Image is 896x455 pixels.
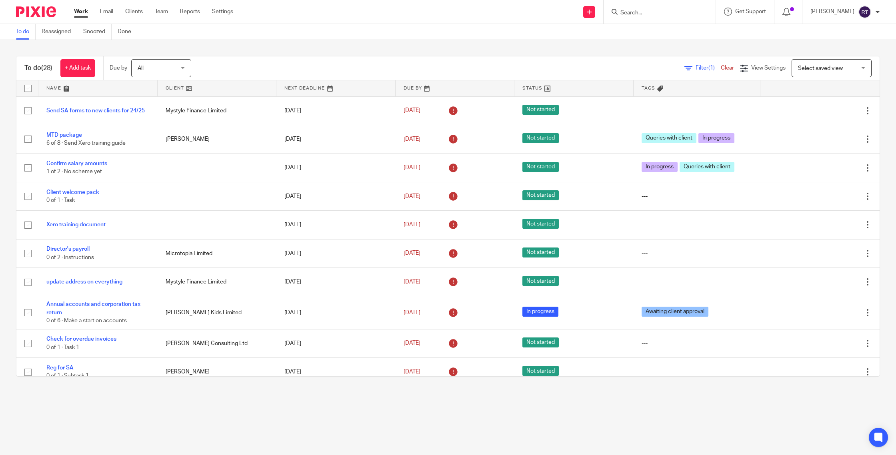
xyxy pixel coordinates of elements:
[46,301,140,315] a: Annual accounts and corporation tax return
[100,8,113,16] a: Email
[46,365,74,371] a: Reg for SA
[810,8,854,16] p: [PERSON_NAME]
[522,162,559,172] span: Not started
[46,140,126,146] span: 6 of 8 · Send Xero training guide
[155,8,168,16] a: Team
[522,133,559,143] span: Not started
[642,107,753,115] div: ---
[46,246,90,252] a: Director's payroll
[858,6,871,18] img: svg%3E
[46,373,89,379] span: 0 of 1 · Subtask 1
[46,336,116,342] a: Check for overdue invoices
[46,279,122,285] a: update address on everything
[642,339,753,347] div: ---
[16,6,56,17] img: Pixie
[522,307,558,317] span: In progress
[276,211,396,239] td: [DATE]
[83,24,112,40] a: Snoozed
[642,86,655,90] span: Tags
[696,65,721,71] span: Filter
[708,65,715,71] span: (1)
[46,222,106,227] a: Xero training document
[404,369,420,375] span: [DATE]
[404,165,420,170] span: [DATE]
[125,8,143,16] a: Clients
[158,268,277,296] td: Mystyle Finance Limited
[642,162,678,172] span: In progress
[180,8,200,16] a: Reports
[404,279,420,285] span: [DATE]
[158,239,277,267] td: Microtopia Limited
[721,65,734,71] a: Clear
[404,194,420,199] span: [DATE]
[642,368,753,376] div: ---
[42,24,77,40] a: Reassigned
[522,337,559,347] span: Not started
[276,329,396,357] td: [DATE]
[46,108,145,114] a: Send SA forms to new clients for 24/25
[522,247,559,257] span: Not started
[16,24,36,40] a: To do
[276,125,396,153] td: [DATE]
[642,133,696,143] span: Queries with client
[118,24,137,40] a: Done
[158,358,277,386] td: [PERSON_NAME]
[46,161,107,166] a: Confirm salary amounts
[60,59,95,77] a: + Add task
[404,310,420,315] span: [DATE]
[642,278,753,286] div: ---
[751,65,786,71] span: View Settings
[158,125,277,153] td: [PERSON_NAME]
[158,329,277,357] td: [PERSON_NAME] Consulting Ltd
[620,10,692,17] input: Search
[522,276,559,286] span: Not started
[46,318,127,323] span: 0 of 6 · Make a start on accounts
[46,132,82,138] a: MTD package
[110,64,127,72] p: Due by
[404,341,420,346] span: [DATE]
[522,105,559,115] span: Not started
[46,255,94,260] span: 0 of 2 · Instructions
[46,190,99,195] a: Client welcome pack
[46,345,79,350] span: 0 of 1 · Task 1
[698,133,734,143] span: In progress
[158,296,277,329] td: [PERSON_NAME] Kids Limited
[276,358,396,386] td: [DATE]
[642,192,753,200] div: ---
[642,249,753,257] div: ---
[158,96,277,125] td: Mystyle Finance Limited
[404,108,420,114] span: [DATE]
[24,64,52,72] h1: To do
[46,198,75,203] span: 0 of 1 · Task
[276,268,396,296] td: [DATE]
[798,66,843,71] span: Select saved view
[522,190,559,200] span: Not started
[276,96,396,125] td: [DATE]
[276,239,396,267] td: [DATE]
[735,9,766,14] span: Get Support
[642,221,753,229] div: ---
[276,182,396,210] td: [DATE]
[276,296,396,329] td: [DATE]
[680,162,734,172] span: Queries with client
[46,169,102,175] span: 1 of 2 · No scheme yet
[404,222,420,227] span: [DATE]
[41,65,52,71] span: (28)
[404,136,420,142] span: [DATE]
[642,307,708,317] span: Awaiting client approval
[212,8,233,16] a: Settings
[74,8,88,16] a: Work
[404,251,420,256] span: [DATE]
[138,66,144,71] span: All
[522,366,559,376] span: Not started
[522,219,559,229] span: Not started
[276,154,396,182] td: [DATE]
